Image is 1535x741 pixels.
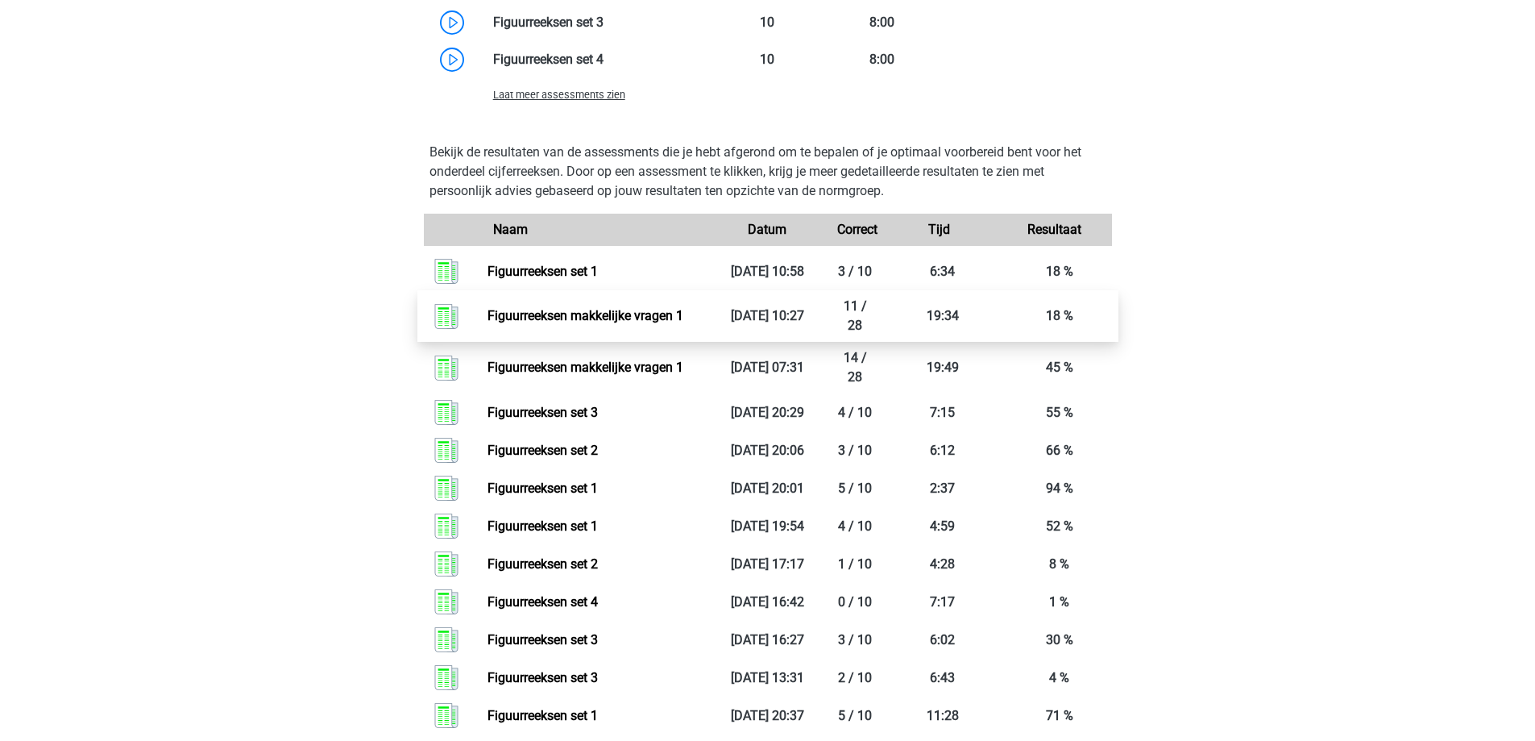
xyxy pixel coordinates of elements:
[997,220,1111,239] div: Resultaat
[487,594,598,610] a: Figuurreeksen set 4
[487,443,598,458] a: Figuurreeksen set 2
[481,50,711,69] div: Figuurreeksen set 4
[487,708,598,723] a: Figuurreeksen set 1
[487,632,598,647] a: Figuurreeksen set 3
[487,405,598,420] a: Figuurreeksen set 3
[429,143,1106,201] p: Bekijk de resultaten van de assessments die je hebt afgerond om te bepalen of je optimaal voorber...
[487,308,683,323] a: Figuurreeksen makkelijke vragen 1
[487,360,683,375] a: Figuurreeksen makkelijke vragen 1
[493,89,625,101] span: Laat meer assessments zien
[487,556,598,572] a: Figuurreeksen set 2
[487,264,598,279] a: Figuurreeksen set 1
[487,481,598,496] a: Figuurreeksen set 1
[481,220,711,239] div: Naam
[487,518,598,534] a: Figuurreeksen set 1
[710,220,824,239] div: Datum
[487,670,598,685] a: Figuurreeksen set 3
[481,13,711,32] div: Figuurreeksen set 3
[825,220,882,239] div: Correct
[882,220,997,239] div: Tijd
